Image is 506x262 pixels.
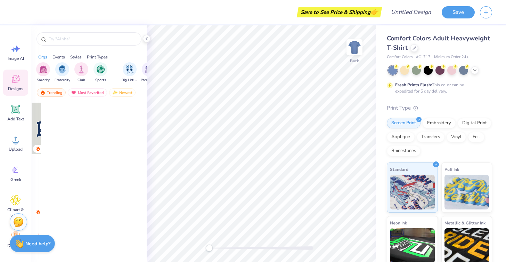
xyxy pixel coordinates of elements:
input: Try "Alpha" [48,35,137,42]
div: filter for Club [74,62,88,83]
span: Metallic & Glitter Ink [444,219,485,227]
div: filter for Sports [93,62,107,83]
div: Applique [387,132,415,142]
span: Neon Ink [390,219,407,227]
span: Decorate [7,243,24,248]
button: filter button [74,62,88,83]
div: Save to See Price & Shipping [299,7,380,17]
div: Foil [468,132,484,142]
div: Embroidery [423,118,456,128]
div: Transfers [417,132,444,142]
button: filter button [141,62,157,83]
span: Minimum Order: 24 + [434,54,469,60]
img: Fraternity Image [58,65,66,73]
span: Greek [10,177,21,182]
img: Standard [390,175,435,209]
span: Puff Ink [444,166,459,173]
div: Styles [70,54,82,60]
span: Comfort Colors Adult Heavyweight T-Shirt [387,34,490,52]
div: Digital Print [458,118,491,128]
span: Sports [95,78,106,83]
span: Add Text [7,116,24,122]
span: Fraternity [55,78,70,83]
button: filter button [122,62,138,83]
img: Back [348,40,361,54]
button: filter button [55,62,70,83]
div: Orgs [38,54,47,60]
div: filter for Fraternity [55,62,70,83]
span: Clipart & logos [4,207,27,218]
button: filter button [93,62,107,83]
span: # C1717 [416,54,431,60]
img: newest.gif [112,90,118,95]
div: filter for Sorority [36,62,50,83]
div: Trending [37,88,66,97]
div: Back [350,58,359,64]
span: Standard [390,166,408,173]
div: Vinyl [447,132,466,142]
div: filter for Parent's Weekend [141,62,157,83]
img: Big Little Reveal Image [126,65,133,73]
div: Rhinestones [387,146,421,156]
button: Save [442,6,475,18]
img: Parent's Weekend Image [145,65,153,73]
div: Events [52,54,65,60]
span: Sorority [37,78,50,83]
span: Image AI [8,56,24,61]
div: Newest [109,88,136,97]
span: Upload [9,146,23,152]
span: Club [77,78,85,83]
div: Print Type [387,104,492,112]
strong: Need help? [25,240,50,247]
img: Club Image [77,65,85,73]
div: Accessibility label [206,245,213,252]
img: Sports Image [97,65,105,73]
img: Sorority Image [39,65,47,73]
div: Print Types [87,54,108,60]
input: Untitled Design [385,5,436,19]
div: Screen Print [387,118,421,128]
span: Big Little Reveal [122,78,138,83]
span: 👉 [370,8,378,16]
div: filter for Big Little Reveal [122,62,138,83]
img: most_fav.gif [71,90,76,95]
strong: Fresh Prints Flash: [395,82,432,88]
span: Designs [8,86,23,92]
button: filter button [36,62,50,83]
img: Puff Ink [444,175,489,209]
span: Parent's Weekend [141,78,157,83]
span: Comfort Colors [387,54,413,60]
img: trending.gif [40,90,46,95]
div: This color can be expedited for 5 day delivery. [395,82,481,94]
div: Most Favorited [68,88,107,97]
